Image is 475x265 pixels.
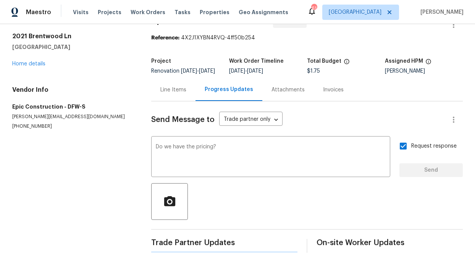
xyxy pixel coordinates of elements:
h5: Epic Construction - DFW-S [12,103,133,111]
span: Visits [73,8,89,16]
h5: Total Budget [307,59,341,64]
span: The hpm assigned to this work order. [425,59,431,68]
span: Maestro [26,8,51,16]
h5: Work Order Timeline [229,59,284,64]
p: [PHONE_NUMBER] [12,123,133,130]
h5: Project [151,59,171,64]
h5: Assigned HPM [385,59,423,64]
span: Projects [98,8,121,16]
div: 4X2J1XYBN4RVQ-4ff50b254 [151,34,463,42]
p: [PERSON_NAME][EMAIL_ADDRESS][DOMAIN_NAME] [12,114,133,120]
div: Invoices [323,86,344,94]
h2: 2021 Brentwood Ln [12,33,133,40]
span: [GEOGRAPHIC_DATA] [329,8,381,16]
textarea: Do we have the pricing? [156,144,386,171]
div: Attachments [271,86,305,94]
span: [DATE] [229,68,245,74]
span: Epic Construction - DFW-S [151,16,267,25]
span: - [229,68,263,74]
h5: [GEOGRAPHIC_DATA] [12,43,133,51]
div: Trade partner only [219,114,283,126]
span: $1.75 [307,68,320,74]
span: [DATE] [181,68,197,74]
span: The total cost of line items that have been proposed by Opendoor. This sum includes line items th... [344,59,350,68]
div: Progress Updates [205,86,253,93]
span: Trade Partner Updates [151,239,297,247]
div: [PERSON_NAME] [385,68,463,74]
span: [DATE] [199,68,215,74]
span: Request response [411,142,457,150]
a: Home details [12,61,45,67]
div: Line Items [160,86,186,94]
span: On-site Worker Updates [317,239,463,247]
span: Geo Assignments [239,8,288,16]
div: 61 [311,5,317,12]
span: Properties [200,8,229,16]
b: Reference: [151,35,179,41]
span: Send Message to [151,116,215,124]
span: [DATE] [247,68,263,74]
span: - [181,68,215,74]
span: Tasks [174,10,191,15]
span: Renovation [151,68,215,74]
span: Work Orders [131,8,165,16]
h4: Vendor Info [12,86,133,94]
span: [PERSON_NAME] [417,8,464,16]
